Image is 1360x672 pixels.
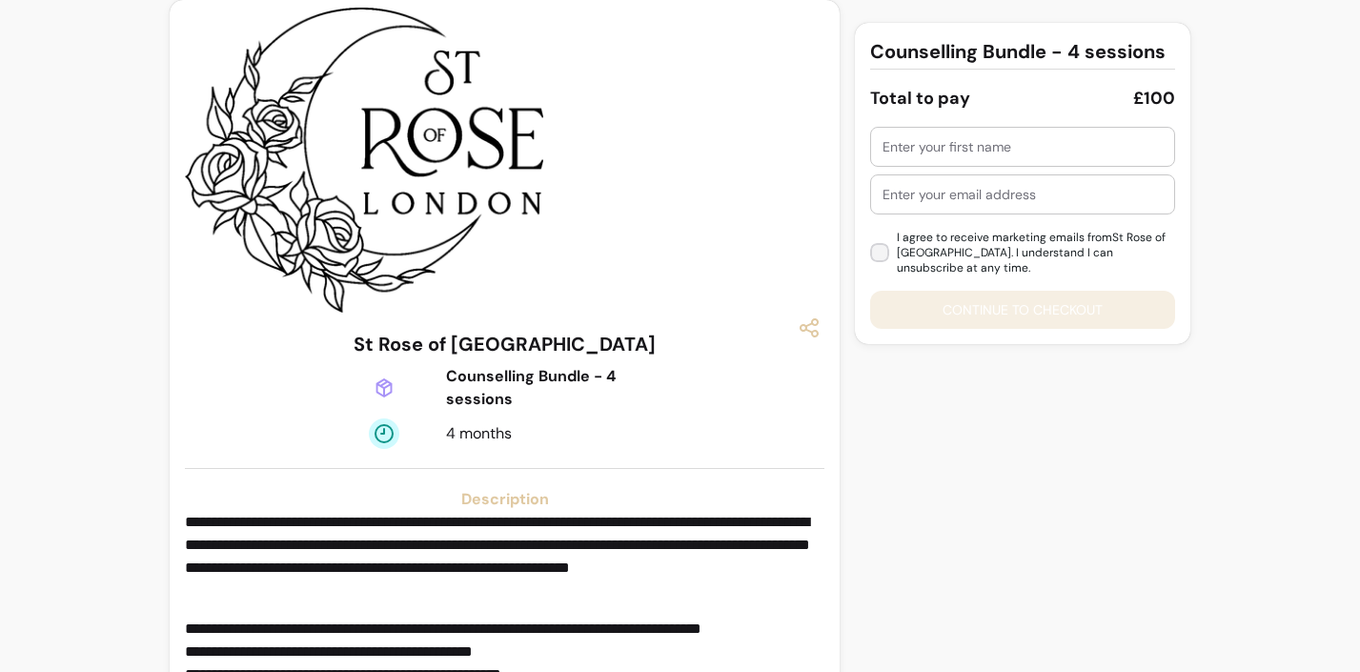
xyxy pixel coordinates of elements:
[870,85,970,112] div: Total to pay
[354,331,656,357] h3: St Rose of [GEOGRAPHIC_DATA]
[446,365,640,411] div: Counselling Bundle - 4 sessions
[446,422,582,445] div: 4 months
[883,137,1162,156] input: Enter your first name
[883,185,1162,204] input: Enter your email address
[1133,85,1175,112] div: £100
[870,38,1166,65] h3: Counselling Bundle - 4 sessions
[185,8,543,313] img: https://d3pz9znudhj10h.cloudfront.net/b3841707-a5fd-44e1-af73-ede467c15cd0
[185,488,824,511] h3: Description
